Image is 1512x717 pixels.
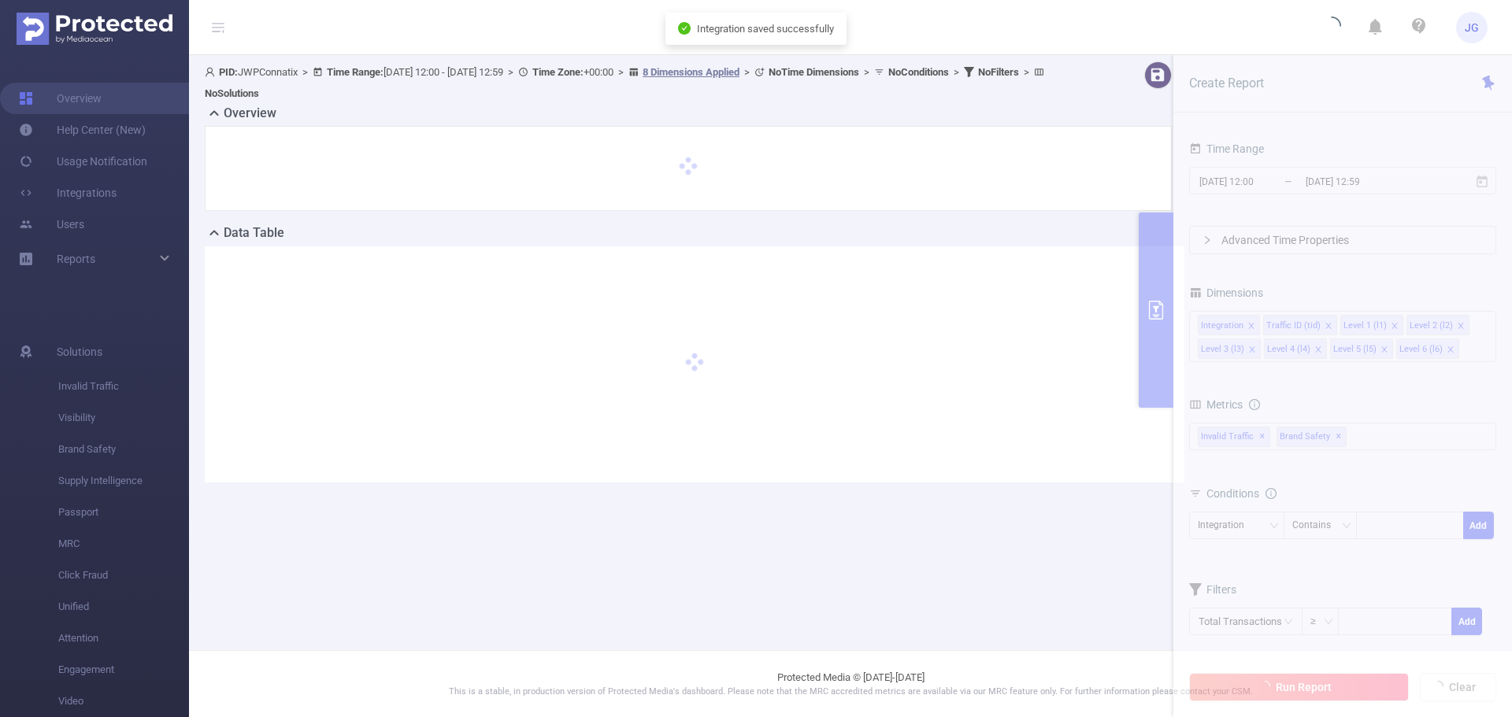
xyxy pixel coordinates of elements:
[189,650,1512,717] footer: Protected Media © [DATE]-[DATE]
[58,371,189,402] span: Invalid Traffic
[1322,17,1341,39] i: icon: loading
[219,66,238,78] b: PID:
[224,104,276,123] h2: Overview
[228,686,1473,699] p: This is a stable, in production version of Protected Media's dashboard. Please note that the MRC ...
[697,21,834,37] p: Integration saved successfully
[678,22,691,35] i: icon: check-circle
[205,66,1048,99] span: JWPConnatix [DATE] 12:00 - [DATE] 12:59 +00:00
[58,686,189,717] span: Video
[643,66,739,78] u: 8 Dimensions Applied
[58,528,189,560] span: MRC
[769,66,859,78] b: No Time Dimensions
[19,209,84,240] a: Users
[58,434,189,465] span: Brand Safety
[205,67,219,77] i: icon: user
[859,66,874,78] span: >
[58,497,189,528] span: Passport
[58,654,189,686] span: Engagement
[17,13,172,45] img: Protected Media
[19,146,147,177] a: Usage Notification
[949,66,964,78] span: >
[19,114,146,146] a: Help Center (New)
[888,66,949,78] b: No Conditions
[57,243,95,275] a: Reports
[224,224,284,242] h2: Data Table
[739,66,754,78] span: >
[58,465,189,497] span: Supply Intelligence
[978,66,1019,78] b: No Filters
[205,87,259,99] b: No Solutions
[58,560,189,591] span: Click Fraud
[58,591,189,623] span: Unified
[298,66,313,78] span: >
[532,66,584,78] b: Time Zone:
[57,336,102,368] span: Solutions
[19,177,117,209] a: Integrations
[503,66,518,78] span: >
[19,83,102,114] a: Overview
[613,66,628,78] span: >
[327,66,384,78] b: Time Range:
[1465,12,1479,43] span: JG
[57,253,95,265] span: Reports
[58,623,189,654] span: Attention
[58,402,189,434] span: Visibility
[1019,66,1034,78] span: >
